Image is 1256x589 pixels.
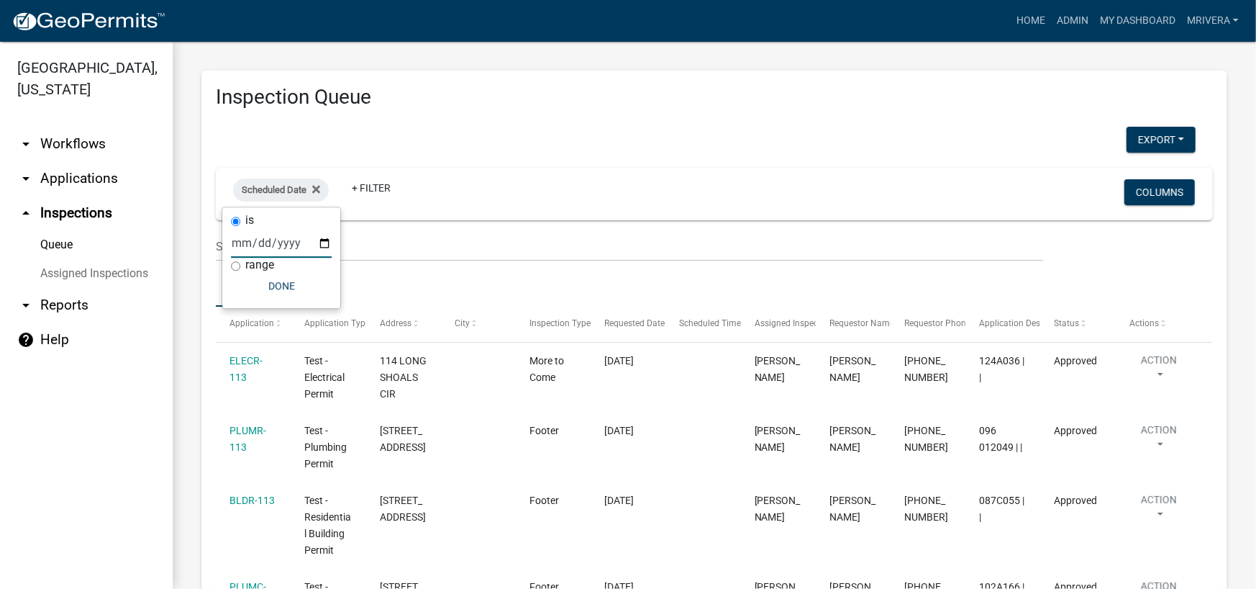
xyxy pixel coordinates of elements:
span: 195 ALEXANDER LAKES DR [380,425,426,453]
a: Admin [1051,7,1094,35]
span: Jay Johnston [755,495,801,523]
datatable-header-cell: Application Description [965,307,1040,341]
span: Status [1055,318,1080,328]
span: Requestor Name [829,318,894,328]
datatable-header-cell: City [441,307,516,341]
span: Approved [1055,495,1098,506]
span: 114 LONG SHOALS CIR [380,355,427,400]
span: Footer [529,425,559,436]
input: Search for inspections [216,232,1043,261]
span: 124A036 | | [979,355,1024,383]
span: Inspection Type [529,318,591,328]
h3: Inspection Queue [216,85,1213,109]
i: help [17,331,35,349]
span: City [455,318,470,328]
span: Angela Waldroup [829,495,875,523]
a: PLUMR-113 [229,425,266,453]
i: arrow_drop_down [17,297,35,314]
span: Actions [1129,318,1159,328]
datatable-header-cell: Address [365,307,440,341]
datatable-header-cell: Requested Date [591,307,665,341]
span: Test - Plumbing Permit [304,425,347,469]
label: range [245,259,274,271]
span: Scheduled Time [680,318,742,328]
a: ELECR-113 [229,355,263,383]
span: 096 012049 | | [979,425,1022,453]
i: arrow_drop_down [17,170,35,187]
button: Action [1129,423,1188,459]
span: Test - Residential Building Permit [304,495,351,555]
datatable-header-cell: Status [1040,307,1115,341]
label: is [245,215,254,226]
span: Footer [529,495,559,506]
i: arrow_drop_up [17,204,35,222]
span: Requestor Phone [904,318,970,328]
datatable-header-cell: Application Type [291,307,365,341]
span: Casey Mason [755,355,801,383]
a: Home [1011,7,1051,35]
span: 115 S CAY DR [380,495,426,523]
span: Requested Date [604,318,665,328]
datatable-header-cell: Inspection Type [516,307,591,341]
span: Kenteria Williams [829,355,875,383]
span: 706-485-2776 [904,425,948,453]
datatable-header-cell: Actions [1116,307,1191,341]
span: Approved [1055,425,1098,436]
span: 087C055 | | [979,495,1024,523]
span: 01/06/2022 [604,495,634,506]
span: Scheduled Date [242,184,306,195]
datatable-header-cell: Scheduled Time [665,307,740,341]
span: Assigned Inspector [755,318,829,328]
span: 706-485-2776 [904,495,948,523]
span: Test - Electrical Permit [304,355,345,400]
datatable-header-cell: Requestor Name [816,307,891,341]
a: BLDR-113 [229,495,275,506]
span: 01/05/2022 [604,425,634,436]
span: Application Type [304,318,370,328]
span: Angela Waldroup [829,425,875,453]
datatable-header-cell: Assigned Inspector [741,307,816,341]
button: Done [231,273,332,299]
i: arrow_drop_down [17,135,35,153]
span: 01/05/2022 [604,355,634,367]
datatable-header-cell: Requestor Phone [891,307,965,341]
a: + Filter [340,175,402,201]
a: mrivera [1181,7,1244,35]
span: Jay Johnston [755,425,801,453]
button: Action [1129,353,1188,389]
span: More to Come [529,355,564,383]
a: Data [216,261,257,307]
button: Export [1127,127,1196,153]
a: My Dashboard [1094,7,1181,35]
span: Application Description [979,318,1070,328]
button: Columns [1124,179,1195,205]
span: 706-485-2776 [904,355,948,383]
datatable-header-cell: Application [216,307,291,341]
span: Approved [1055,355,1098,367]
span: Address [380,318,411,328]
button: Action [1129,493,1188,529]
span: Application [229,318,274,328]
